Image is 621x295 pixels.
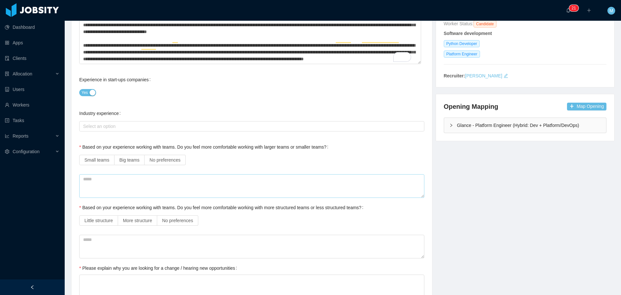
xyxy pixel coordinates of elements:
span: M [609,7,613,15]
i: icon: plus [587,8,591,13]
strong: Recruiter: [444,73,465,78]
span: Worker Status: [444,21,474,26]
i: icon: setting [5,149,9,154]
input: Industry experience [81,122,85,130]
i: icon: edit [504,74,508,78]
h4: Opening Mapping [444,102,498,111]
a: [PERSON_NAME] [465,73,502,78]
span: Small teams [84,157,109,163]
span: Reports [13,133,28,139]
a: icon: appstoreApps [5,36,60,49]
span: Candidate [474,20,496,28]
label: Please explain why you are looking for a change / hearing new opportunities [79,266,240,271]
span: Configuration [13,149,39,154]
sup: 21 [569,5,578,11]
i: icon: right [449,123,453,127]
a: icon: pie-chartDashboard [5,21,60,34]
span: Allocation [13,71,32,76]
strong: Software development [444,31,492,36]
span: Python Developer [444,40,480,47]
label: Experience in start-ups companies [79,77,153,82]
div: icon: rightGlance - Platform Engineer (Hybrid: Dev + Platform/DevOps) [444,118,606,133]
p: 1 [574,5,576,11]
label: Based on your experience working with teams. Do you feel more comfortable working with more struc... [79,205,366,210]
a: icon: userWorkers [5,98,60,111]
button: Experience in start-ups companies [79,89,96,96]
span: No preferences [162,218,193,223]
label: Based on your experience working with teams. Do you feel more comfortable working with larger tea... [79,144,331,150]
button: icon: plusMap Opening [567,103,606,110]
label: Industry experience [79,111,123,116]
span: Platform Engineer [444,51,480,58]
p: 2 [572,5,574,11]
span: Big teams [119,157,139,163]
textarea: To enrich screen reader interactions, please activate Accessibility in Grammarly extension settings [79,20,421,64]
a: icon: auditClients [5,52,60,65]
i: icon: bell [566,8,571,13]
span: Little structure [84,218,113,223]
span: Yes [82,89,88,96]
a: icon: profileTasks [5,114,60,127]
div: Select an option [83,123,418,130]
i: icon: solution [5,72,9,76]
i: icon: line-chart [5,134,9,138]
span: No preferences [149,157,180,163]
span: More structure [123,218,152,223]
a: icon: robotUsers [5,83,60,96]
